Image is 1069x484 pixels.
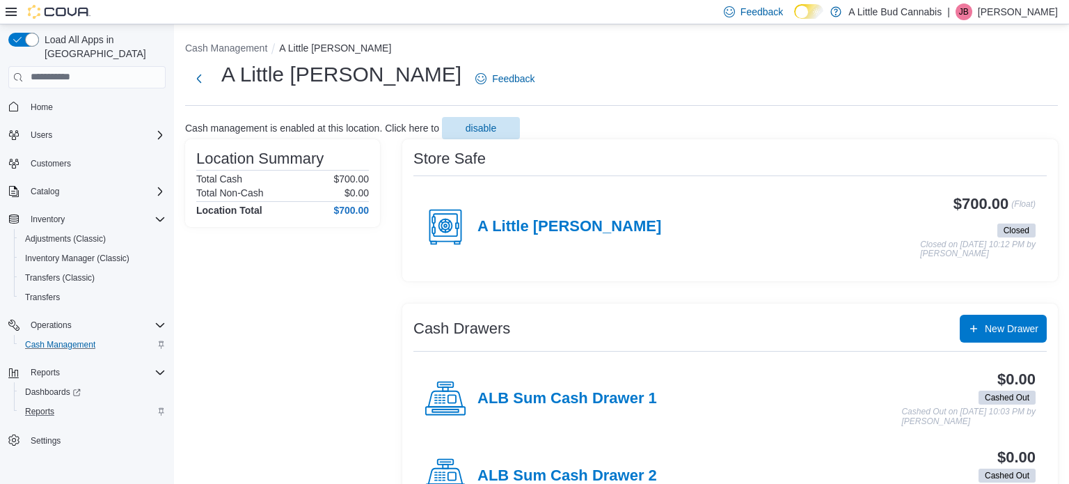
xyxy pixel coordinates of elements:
[25,98,166,116] span: Home
[25,317,166,334] span: Operations
[31,320,72,331] span: Operations
[3,182,171,201] button: Catalog
[345,187,369,198] p: $0.00
[741,5,783,19] span: Feedback
[19,403,60,420] a: Reports
[25,364,166,381] span: Reports
[413,320,510,337] h3: Cash Drawers
[979,391,1036,405] span: Cashed Out
[19,384,166,400] span: Dashboards
[19,231,111,247] a: Adjustments (Classic)
[25,292,60,303] span: Transfers
[25,127,166,143] span: Users
[196,150,324,167] h3: Location Summary
[997,224,1036,237] span: Closed
[25,211,166,228] span: Inventory
[31,214,65,225] span: Inventory
[25,432,66,449] a: Settings
[997,449,1036,466] h3: $0.00
[477,218,661,236] h4: A Little [PERSON_NAME]
[3,430,171,450] button: Settings
[25,99,58,116] a: Home
[25,339,95,350] span: Cash Management
[196,187,264,198] h6: Total Non-Cash
[3,315,171,335] button: Operations
[19,336,101,353] a: Cash Management
[185,65,213,93] button: Next
[31,435,61,446] span: Settings
[19,250,135,267] a: Inventory Manager (Classic)
[492,72,534,86] span: Feedback
[14,288,171,307] button: Transfers
[25,253,129,264] span: Inventory Manager (Classic)
[470,65,540,93] a: Feedback
[185,123,439,134] p: Cash management is enabled at this location. Click here to
[25,431,166,448] span: Settings
[25,317,77,334] button: Operations
[31,367,60,378] span: Reports
[14,229,171,249] button: Adjustments (Classic)
[3,153,171,173] button: Customers
[14,382,171,402] a: Dashboards
[221,61,461,88] h1: A Little [PERSON_NAME]
[947,3,950,20] p: |
[25,406,54,417] span: Reports
[25,364,65,381] button: Reports
[333,173,369,185] p: $700.00
[25,183,65,200] button: Catalog
[442,117,520,139] button: disable
[19,231,166,247] span: Adjustments (Classic)
[3,363,171,382] button: Reports
[960,315,1047,343] button: New Drawer
[794,4,823,19] input: Dark Mode
[19,270,166,286] span: Transfers (Classic)
[953,196,1008,212] h3: $700.00
[25,387,81,398] span: Dashboards
[978,3,1058,20] p: [PERSON_NAME]
[14,402,171,421] button: Reports
[1004,224,1029,237] span: Closed
[185,41,1058,58] nav: An example of EuiBreadcrumbs
[196,205,262,216] h4: Location Total
[19,289,65,306] a: Transfers
[413,150,486,167] h3: Store Safe
[19,403,166,420] span: Reports
[25,233,106,244] span: Adjustments (Classic)
[25,155,77,172] a: Customers
[1011,196,1036,221] p: (Float)
[31,158,71,169] span: Customers
[3,210,171,229] button: Inventory
[25,155,166,172] span: Customers
[196,173,242,185] h6: Total Cash
[997,371,1036,388] h3: $0.00
[31,102,53,113] span: Home
[28,5,90,19] img: Cova
[14,335,171,354] button: Cash Management
[19,384,86,400] a: Dashboards
[848,3,942,20] p: A Little Bud Cannabis
[19,270,100,286] a: Transfers (Classic)
[979,469,1036,483] span: Cashed Out
[901,407,1036,426] p: Cashed Out on [DATE] 10:03 PM by [PERSON_NAME]
[985,322,1038,336] span: New Drawer
[985,391,1029,404] span: Cashed Out
[19,289,166,306] span: Transfers
[333,205,369,216] h4: $700.00
[279,42,391,54] button: A Little [PERSON_NAME]
[31,186,59,197] span: Catalog
[3,97,171,117] button: Home
[19,250,166,267] span: Inventory Manager (Classic)
[25,127,58,143] button: Users
[14,249,171,268] button: Inventory Manager (Classic)
[959,3,969,20] span: JB
[31,130,52,141] span: Users
[466,121,496,135] span: disable
[956,3,972,20] div: Jayna Bamber
[25,183,166,200] span: Catalog
[25,211,70,228] button: Inventory
[39,33,166,61] span: Load All Apps in [GEOGRAPHIC_DATA]
[14,268,171,288] button: Transfers (Classic)
[477,390,657,408] h4: ALB Sum Cash Drawer 1
[920,240,1036,259] p: Closed on [DATE] 10:12 PM by [PERSON_NAME]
